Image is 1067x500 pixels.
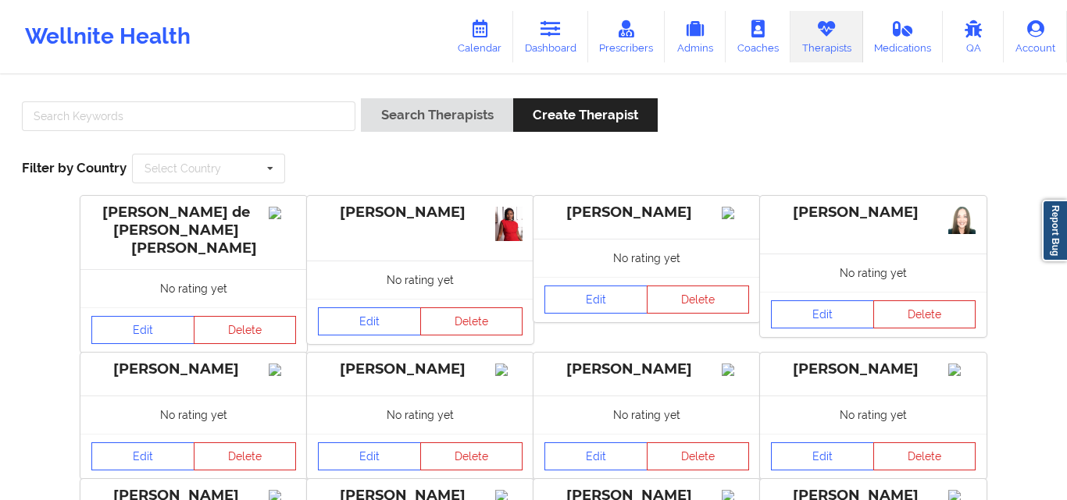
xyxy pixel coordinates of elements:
div: [PERSON_NAME] [91,360,296,378]
div: Select Country [145,163,221,174]
button: Delete [420,307,523,335]
a: Edit [544,442,648,470]
span: Filter by Country [22,160,127,176]
img: 81dabaca-0af0-4ef0-b0f2-0826786273fa_JES_0655ee.jpg [495,207,523,241]
img: Image%2Fplaceholer-image.png [269,363,296,376]
a: Therapists [790,11,863,62]
div: No rating yet [80,395,307,434]
a: Edit [91,442,194,470]
a: Edit [318,442,421,470]
div: [PERSON_NAME] [318,360,523,378]
a: Dashboard [513,11,588,62]
a: Prescribers [588,11,666,62]
a: Edit [771,300,874,328]
div: [PERSON_NAME] [544,360,749,378]
a: QA [943,11,1004,62]
button: Search Therapists [361,98,512,132]
div: [PERSON_NAME] [771,360,976,378]
input: Search Keywords [22,101,355,131]
div: No rating yet [533,239,760,277]
a: Report Bug [1042,200,1067,261]
div: [PERSON_NAME] de [PERSON_NAME] [PERSON_NAME] [91,204,296,257]
button: Create Therapist [513,98,658,132]
img: Image%2Fplaceholer-image.png [948,363,976,376]
a: Edit [318,307,421,335]
a: Coaches [726,11,790,62]
a: Medications [863,11,944,62]
img: Image%2Fplaceholer-image.png [495,363,523,376]
div: No rating yet [307,261,533,299]
div: No rating yet [760,395,987,434]
button: Delete [873,442,976,470]
div: No rating yet [307,395,533,434]
div: No rating yet [760,254,987,292]
div: No rating yet [80,269,307,307]
button: Delete [873,300,976,328]
div: [PERSON_NAME] [318,204,523,222]
img: Image%2Fplaceholer-image.png [269,207,296,219]
div: [PERSON_NAME] [771,204,976,222]
div: No rating yet [533,395,760,434]
img: Image%2Fplaceholer-image.png [722,363,749,376]
button: Delete [647,442,750,470]
a: Edit [544,285,648,314]
button: Delete [194,316,297,344]
div: [PERSON_NAME] [544,204,749,222]
button: Delete [647,285,750,314]
a: Calendar [446,11,513,62]
img: Image%2Fplaceholer-image.png [722,207,749,219]
a: Account [1004,11,1067,62]
button: Delete [194,442,297,470]
button: Delete [420,442,523,470]
img: abf20414-8f00-4ba2-a6e7-ad757038051d_1000044848.png [948,207,976,234]
a: Edit [91,316,194,344]
a: Admins [665,11,726,62]
a: Edit [771,442,874,470]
